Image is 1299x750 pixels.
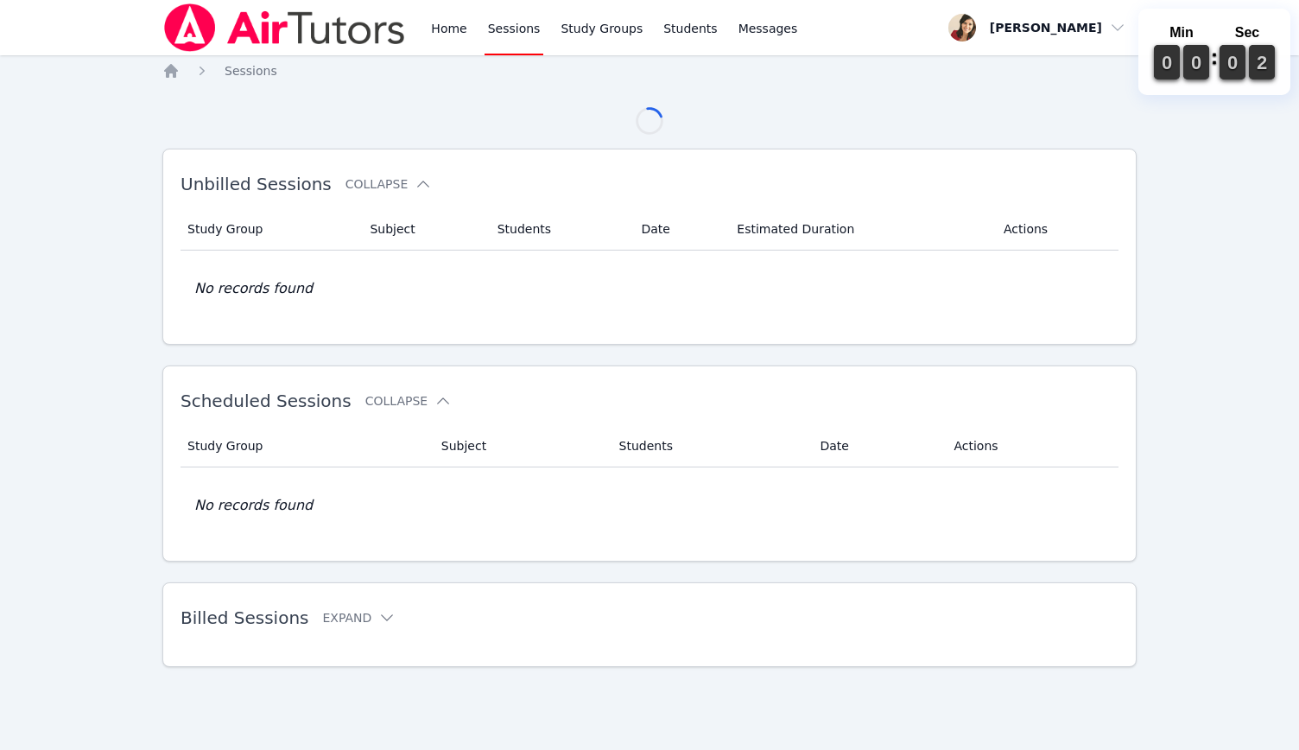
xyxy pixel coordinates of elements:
[181,251,1118,327] td: No records found
[225,64,277,78] span: Sessions
[726,208,993,251] th: Estimated Duration
[225,62,277,79] a: Sessions
[181,174,332,194] span: Unbilled Sessions
[359,208,486,251] th: Subject
[162,3,407,52] img: Air Tutors
[609,425,810,467] th: Students
[810,425,944,467] th: Date
[630,208,726,251] th: Date
[181,208,359,251] th: Study Group
[487,208,631,251] th: Students
[181,425,431,467] th: Study Group
[365,392,452,410] button: Collapse
[431,425,609,467] th: Subject
[181,607,308,628] span: Billed Sessions
[943,425,1118,467] th: Actions
[738,20,798,37] span: Messages
[345,175,432,193] button: Collapse
[181,391,352,411] span: Scheduled Sessions
[993,208,1118,251] th: Actions
[162,62,1137,79] nav: Breadcrumb
[181,467,1118,543] td: No records found
[322,609,396,626] button: Expand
